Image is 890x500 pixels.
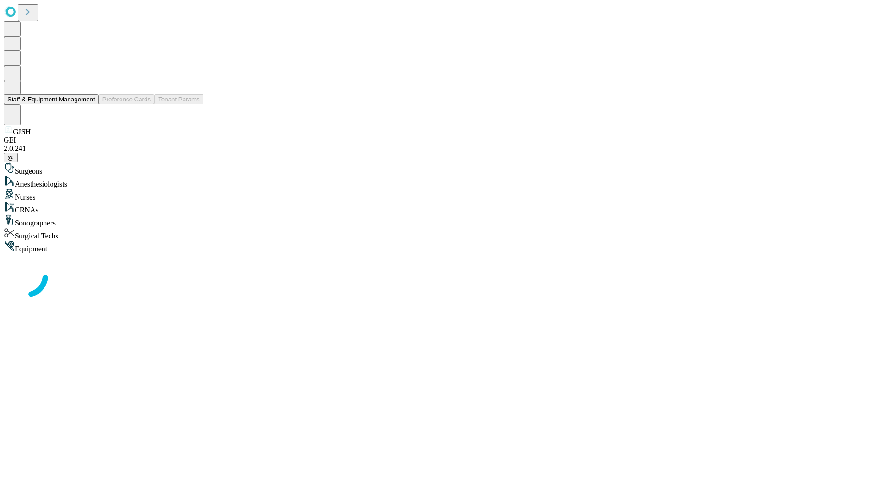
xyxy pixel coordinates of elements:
[4,136,886,144] div: GEI
[4,94,99,104] button: Staff & Equipment Management
[13,128,31,136] span: GJSH
[4,175,886,188] div: Anesthesiologists
[4,153,18,162] button: @
[4,227,886,240] div: Surgical Techs
[4,188,886,201] div: Nurses
[99,94,154,104] button: Preference Cards
[7,154,14,161] span: @
[154,94,203,104] button: Tenant Params
[4,240,886,253] div: Equipment
[4,162,886,175] div: Surgeons
[4,201,886,214] div: CRNAs
[4,144,886,153] div: 2.0.241
[4,214,886,227] div: Sonographers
